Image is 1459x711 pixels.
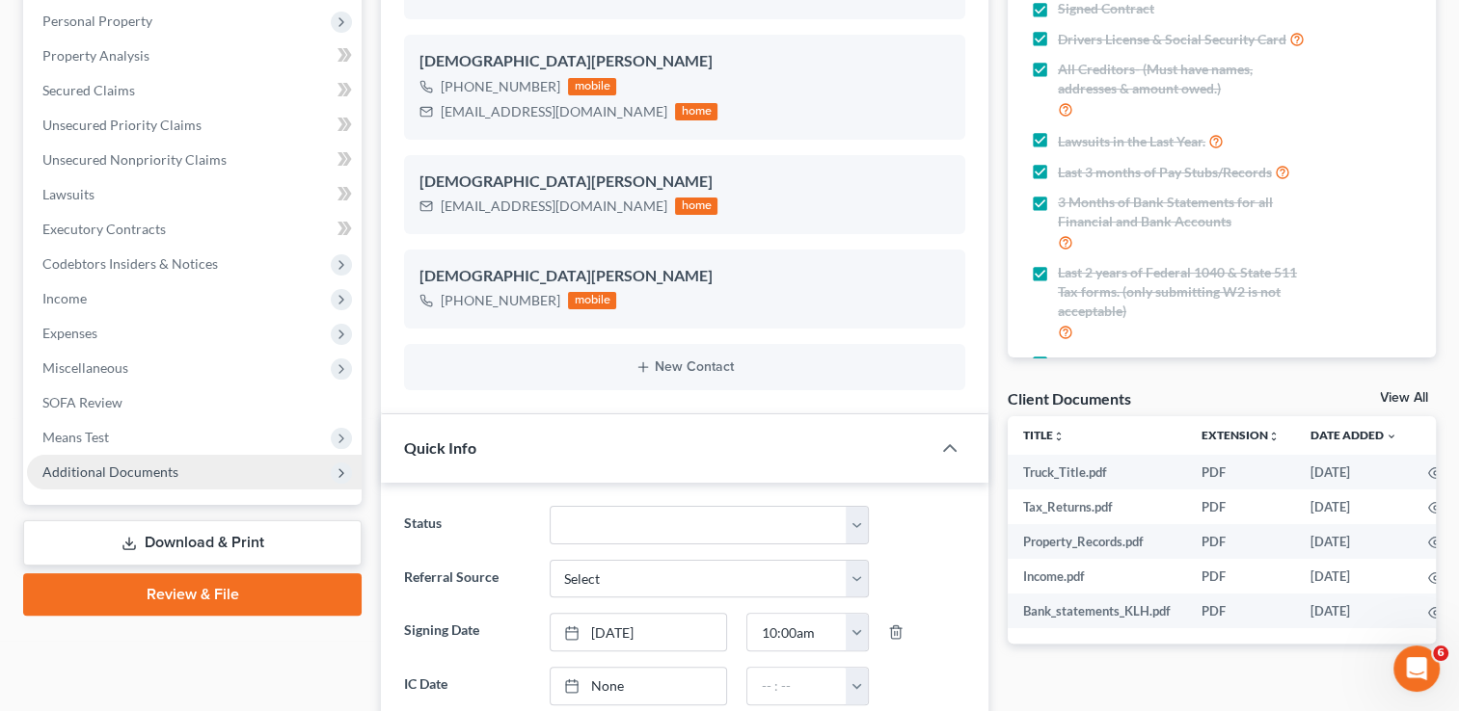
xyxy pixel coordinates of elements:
span: Codebtors Insiders & Notices [42,255,218,272]
div: [DEMOGRAPHIC_DATA][PERSON_NAME] [419,265,950,288]
label: Signing Date [394,613,539,651]
span: Means Test [42,429,109,445]
label: IC Date [394,667,539,705]
span: 6 [1433,645,1448,661]
span: Unsecured Nonpriority Claims [42,151,227,168]
a: Lawsuits [27,177,362,212]
iframe: Intercom live chat [1393,645,1440,692]
span: Real Property Deeds and Mortgages [1058,355,1272,374]
input: -- : -- [747,668,847,704]
a: Unsecured Priority Claims [27,108,362,143]
a: Executory Contracts [27,212,362,247]
span: Drivers License & Social Security Card [1058,30,1286,49]
td: Property_Records.pdf [1008,524,1186,559]
div: mobile [568,292,616,309]
a: Property Analysis [27,39,362,73]
a: Titleunfold_more [1023,428,1065,442]
td: Income.pdf [1008,559,1186,593]
span: Miscellaneous [42,359,128,376]
a: Extensionunfold_more [1202,428,1280,442]
div: home [675,103,717,120]
span: All Creditors- (Must have names, addresses & amount owed.) [1058,60,1312,98]
span: Last 2 years of Federal 1040 & State 511 Tax forms. (only submitting W2 is not acceptable) [1058,263,1312,321]
span: Quick Info [404,438,476,457]
td: PDF [1186,489,1295,524]
td: [DATE] [1295,455,1413,489]
td: [DATE] [1295,559,1413,593]
td: [DATE] [1295,593,1413,628]
div: Client Documents [1008,388,1131,408]
a: View All [1380,391,1428,405]
div: [EMAIL_ADDRESS][DOMAIN_NAME] [441,197,667,216]
span: Lawsuits in the Last Year. [1058,132,1205,151]
i: unfold_more [1268,431,1280,442]
td: [DATE] [1295,489,1413,524]
span: Secured Claims [42,82,135,98]
td: [DATE] [1295,524,1413,559]
div: home [675,197,717,215]
span: Unsecured Priority Claims [42,117,202,133]
a: Review & File [23,573,362,616]
span: Additional Documents [42,463,178,480]
a: Secured Claims [27,73,362,108]
label: Status [394,506,539,544]
span: Last 3 months of Pay Stubs/Records [1058,163,1272,182]
a: Download & Print [23,520,362,566]
td: Bank_statements_KLH.pdf [1008,593,1186,628]
button: New Contact [419,359,950,375]
div: [PHONE_NUMBER] [441,291,560,310]
td: PDF [1186,455,1295,489]
td: PDF [1186,559,1295,593]
div: [DEMOGRAPHIC_DATA][PERSON_NAME] [419,171,950,194]
span: SOFA Review [42,394,122,410]
input: -- : -- [747,614,847,650]
span: Property Analysis [42,47,149,64]
span: Executory Contracts [42,221,166,237]
span: Lawsuits [42,186,95,202]
a: [DATE] [551,614,727,650]
a: Unsecured Nonpriority Claims [27,143,362,177]
span: Income [42,290,87,306]
div: mobile [568,78,616,95]
a: None [551,668,727,704]
a: Date Added expand_more [1310,428,1397,442]
span: Expenses [42,325,97,341]
td: Truck_Title.pdf [1008,455,1186,489]
td: Tax_Returns.pdf [1008,489,1186,524]
span: Personal Property [42,13,152,29]
div: [EMAIL_ADDRESS][DOMAIN_NAME] [441,102,667,121]
div: [PHONE_NUMBER] [441,77,560,96]
a: SOFA Review [27,385,362,420]
td: PDF [1186,524,1295,559]
i: expand_more [1386,431,1397,442]
div: [DEMOGRAPHIC_DATA][PERSON_NAME] [419,50,950,73]
i: unfold_more [1053,431,1065,442]
td: PDF [1186,593,1295,628]
label: Referral Source [394,560,539,598]
span: 3 Months of Bank Statements for all Financial and Bank Accounts [1058,193,1312,231]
